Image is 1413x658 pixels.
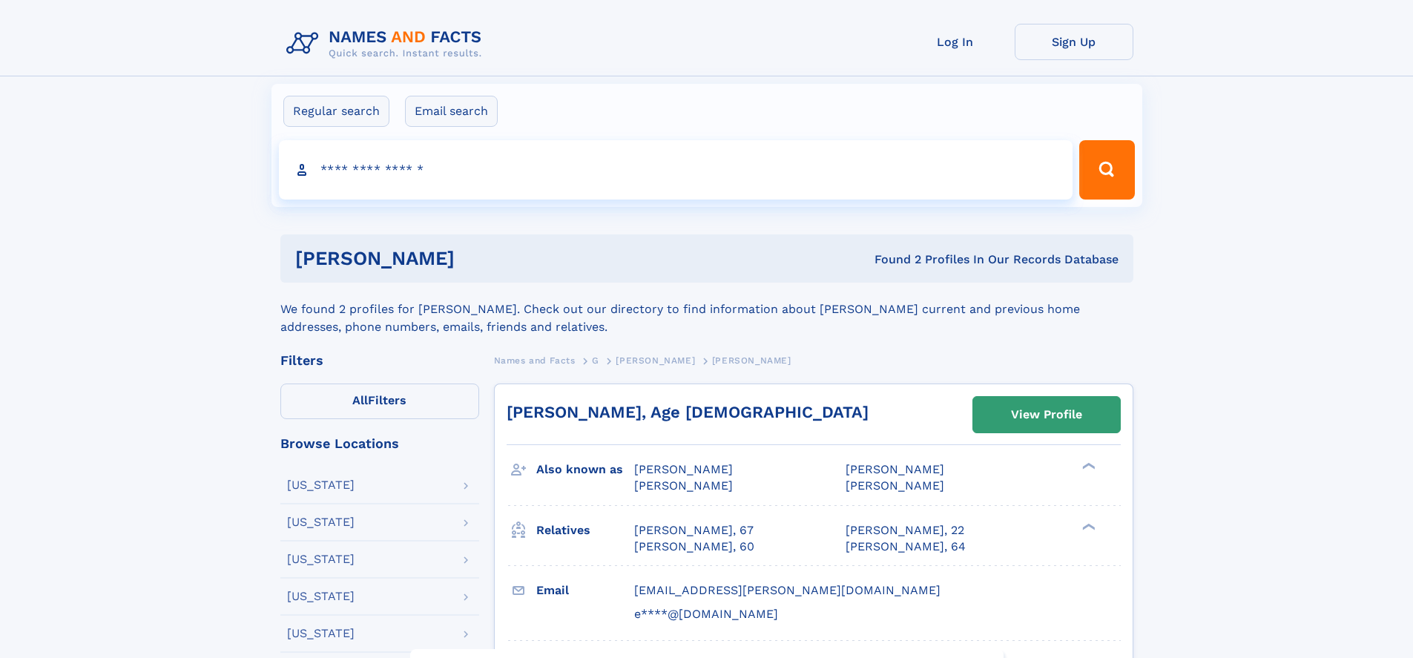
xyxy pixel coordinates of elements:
[279,140,1073,200] input: search input
[616,351,695,369] a: [PERSON_NAME]
[592,351,599,369] a: G
[536,457,634,482] h3: Also known as
[1011,398,1082,432] div: View Profile
[616,355,695,366] span: [PERSON_NAME]
[973,397,1120,432] a: View Profile
[634,583,941,597] span: [EMAIL_ADDRESS][PERSON_NAME][DOMAIN_NAME]
[352,393,368,407] span: All
[287,516,355,528] div: [US_STATE]
[846,539,966,555] a: [PERSON_NAME], 64
[280,384,479,419] label: Filters
[846,478,944,493] span: [PERSON_NAME]
[287,590,355,602] div: [US_STATE]
[1015,24,1133,60] a: Sign Up
[405,96,498,127] label: Email search
[665,251,1119,268] div: Found 2 Profiles In Our Records Database
[1079,140,1134,200] button: Search Button
[634,478,733,493] span: [PERSON_NAME]
[1078,461,1096,471] div: ❯
[280,283,1133,336] div: We found 2 profiles for [PERSON_NAME]. Check out our directory to find information about [PERSON_...
[634,539,754,555] a: [PERSON_NAME], 60
[507,403,869,421] a: [PERSON_NAME], Age [DEMOGRAPHIC_DATA]
[592,355,599,366] span: G
[1078,522,1096,531] div: ❯
[846,522,964,539] a: [PERSON_NAME], 22
[280,437,479,450] div: Browse Locations
[287,479,355,491] div: [US_STATE]
[634,522,754,539] a: [PERSON_NAME], 67
[283,96,389,127] label: Regular search
[536,518,634,543] h3: Relatives
[846,462,944,476] span: [PERSON_NAME]
[280,354,479,367] div: Filters
[634,462,733,476] span: [PERSON_NAME]
[287,553,355,565] div: [US_STATE]
[712,355,791,366] span: [PERSON_NAME]
[896,24,1015,60] a: Log In
[295,249,665,268] h1: [PERSON_NAME]
[280,24,494,64] img: Logo Names and Facts
[536,578,634,603] h3: Email
[287,628,355,639] div: [US_STATE]
[494,351,576,369] a: Names and Facts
